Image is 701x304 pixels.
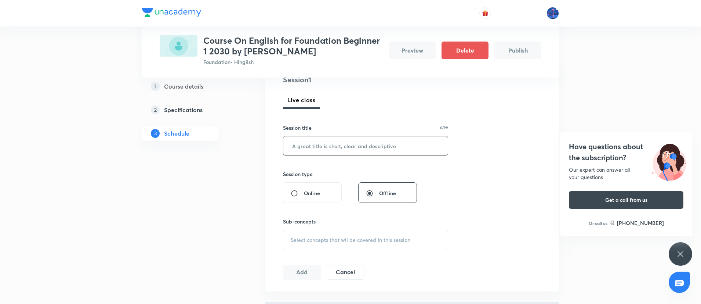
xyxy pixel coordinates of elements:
[546,7,559,19] img: Mahesh Bhat
[151,129,160,138] p: 3
[160,35,197,57] img: E468FA2D-E732-4B47-A422-3E2C5A98FE54_plus.png
[389,42,436,59] button: Preview
[569,141,683,163] h4: Have questions about the subscription?
[569,166,683,181] div: Our expert can answer all your questions
[142,8,201,17] img: Company Logo
[482,10,488,17] img: avatar
[304,189,320,197] span: Online
[610,219,664,227] a: [PHONE_NUMBER]
[203,58,383,66] p: Foundation • Hinglish
[589,220,607,226] p: Or call us
[164,82,203,91] h5: Course details
[142,103,242,117] a: 2Specifications
[164,105,203,114] h5: Specifications
[494,42,541,59] button: Publish
[283,136,448,155] input: A great title is short, clear and descriptive
[440,126,448,129] p: 0/99
[283,265,321,280] button: Add
[379,189,396,197] span: Offline
[287,96,315,104] span: Live class
[283,218,448,225] h6: Sub-concepts
[142,79,242,94] a: 1Course details
[617,219,664,227] h6: [PHONE_NUMBER]
[646,141,692,181] img: ttu_illustration_new.svg
[283,124,312,132] h6: Session title
[283,74,417,85] h4: Session 1
[151,105,160,114] p: 2
[327,265,364,280] button: Cancel
[151,82,160,91] p: 1
[479,7,491,19] button: avatar
[569,191,683,209] button: Get a call from us
[291,237,410,243] span: Select concepts that wil be covered in this session
[442,42,488,59] button: Delete
[203,35,383,57] h3: Course On English for Foundation Beginner 1 2030 by [PERSON_NAME]
[142,8,201,19] a: Company Logo
[283,170,313,178] h6: Session type
[164,129,189,138] h5: Schedule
